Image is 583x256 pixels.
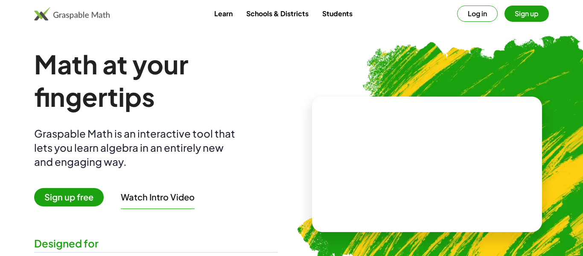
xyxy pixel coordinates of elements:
h1: Math at your fingertips [34,48,278,113]
a: Students [315,6,359,21]
button: Log in [457,6,498,22]
button: Sign up [504,6,549,22]
video: What is this? This is dynamic math notation. Dynamic math notation plays a central role in how Gr... [363,132,491,197]
a: Learn [207,6,239,21]
span: Sign up free [34,188,104,206]
div: Graspable Math is an interactive tool that lets you learn algebra in an entirely new and engaging... [34,127,239,169]
a: Schools & Districts [239,6,315,21]
button: Watch Intro Video [121,191,195,203]
div: Designed for [34,236,278,250]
